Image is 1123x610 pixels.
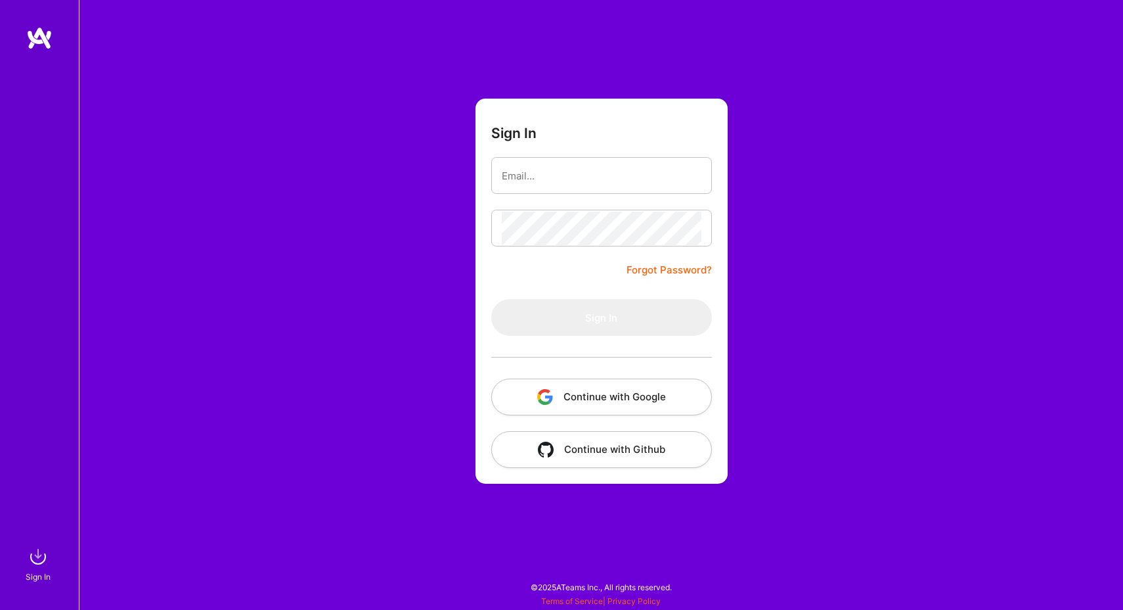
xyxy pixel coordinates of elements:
[491,299,712,336] button: Sign In
[502,159,701,193] input: Email...
[537,389,553,405] img: icon
[28,544,51,584] a: sign inSign In
[79,571,1123,603] div: © 2025 ATeams Inc., All rights reserved.
[541,596,603,606] a: Terms of Service
[627,262,712,278] a: Forgot Password?
[538,442,554,457] img: icon
[26,570,51,584] div: Sign In
[491,379,712,415] button: Continue with Google
[26,26,53,50] img: logo
[491,431,712,468] button: Continue with Github
[607,596,661,606] a: Privacy Policy
[541,596,661,606] span: |
[25,544,51,570] img: sign in
[491,125,537,141] h3: Sign In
